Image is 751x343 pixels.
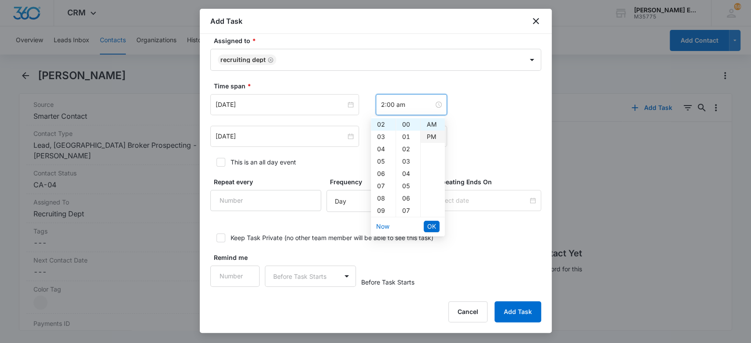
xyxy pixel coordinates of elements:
[371,180,396,192] div: 07
[381,100,434,109] input: 2:00 am
[266,57,274,63] div: Remove Recruiting Dept
[396,168,420,180] div: 04
[231,157,296,167] div: This is an all day event
[421,118,445,131] div: AM
[214,177,325,186] label: Repeat every
[210,16,242,26] h1: Add Task
[396,155,420,168] div: 03
[371,204,396,217] div: 09
[396,180,420,192] div: 05
[231,233,433,242] div: Keep Task Private (no other team member will be able to see this task)
[427,222,436,231] span: OK
[436,196,528,205] input: Select date
[216,100,346,109] input: Aug 14, 2025
[531,16,541,26] button: close
[421,131,445,143] div: PM
[371,118,396,131] div: 02
[371,143,396,155] div: 04
[376,223,389,230] a: Now
[424,221,440,232] button: OK
[216,131,346,141] input: Aug 14, 2025
[371,131,396,143] div: 03
[210,266,260,287] input: Number
[214,36,545,45] label: Assigned to
[220,57,266,63] div: Recruiting Dept
[448,301,487,322] button: Cancel
[396,118,420,131] div: 00
[495,301,541,322] button: Add Task
[396,143,420,155] div: 02
[396,131,420,143] div: 01
[210,190,321,211] input: Number
[371,168,396,180] div: 06
[396,192,420,204] div: 06
[214,253,264,262] label: Remind me
[214,81,545,91] label: Time span
[371,192,396,204] div: 08
[371,155,396,168] div: 05
[330,177,429,186] label: Frequency
[396,204,420,217] div: 07
[361,277,414,287] span: Before Task Starts
[434,177,544,186] label: Repeating Ends On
